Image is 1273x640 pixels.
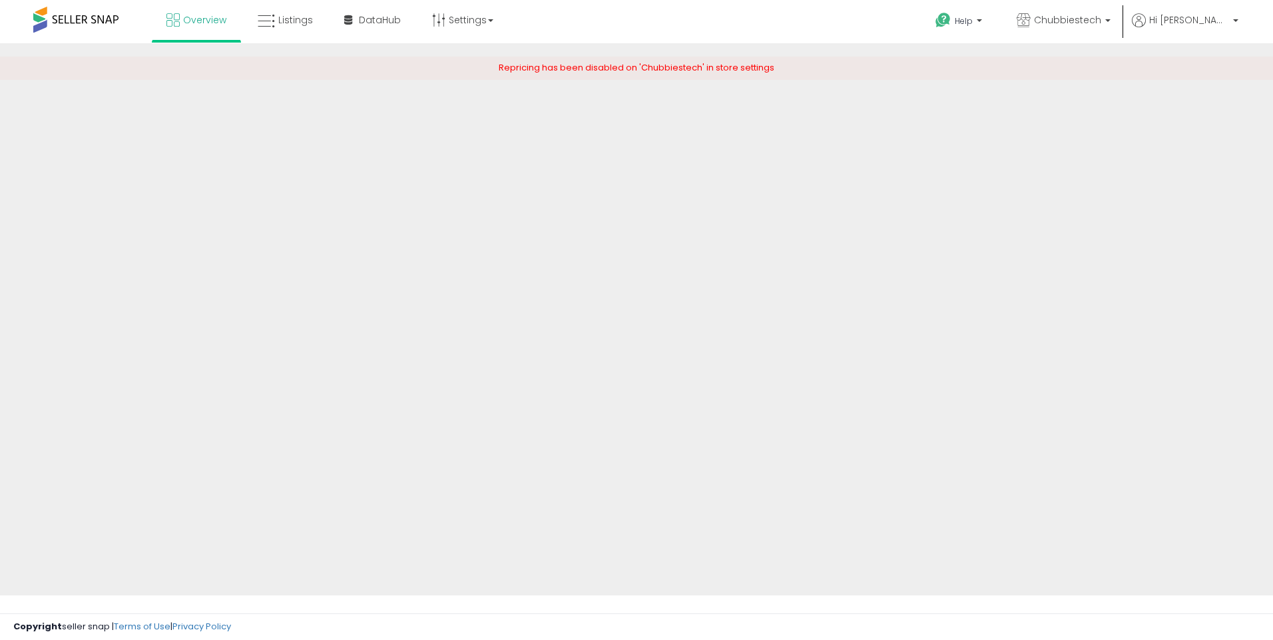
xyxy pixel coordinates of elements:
span: Hi [PERSON_NAME] [1149,13,1229,27]
a: Help [925,2,995,43]
span: Listings [278,13,313,27]
span: Help [955,15,973,27]
i: Get Help [935,12,951,29]
span: Chubbiestech [1034,13,1101,27]
span: Repricing has been disabled on 'Chubbiestech' in store settings [499,61,774,74]
a: Hi [PERSON_NAME] [1132,13,1238,43]
span: Overview [183,13,226,27]
span: DataHub [359,13,401,27]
